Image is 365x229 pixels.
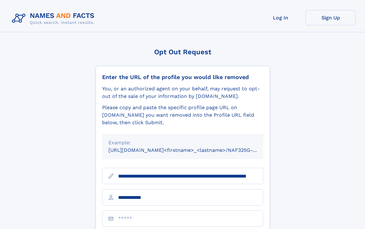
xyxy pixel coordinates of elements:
small: [URL][DOMAIN_NAME]<firstname>_<lastname>/NAF325G-xxxxxxxx [108,147,275,153]
div: Enter the URL of the profile you would like removed [102,74,263,81]
div: Example: [108,139,257,146]
a: Log In [255,10,305,25]
div: You, or an authorized agent on your behalf, may request to opt-out of the sale of your informatio... [102,85,263,100]
a: Sign Up [305,10,356,25]
div: Opt Out Request [96,48,270,56]
img: Logo Names and Facts [9,10,100,27]
div: Please copy and paste the specific profile page URL on [DOMAIN_NAME] you want removed into the Pr... [102,104,263,126]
